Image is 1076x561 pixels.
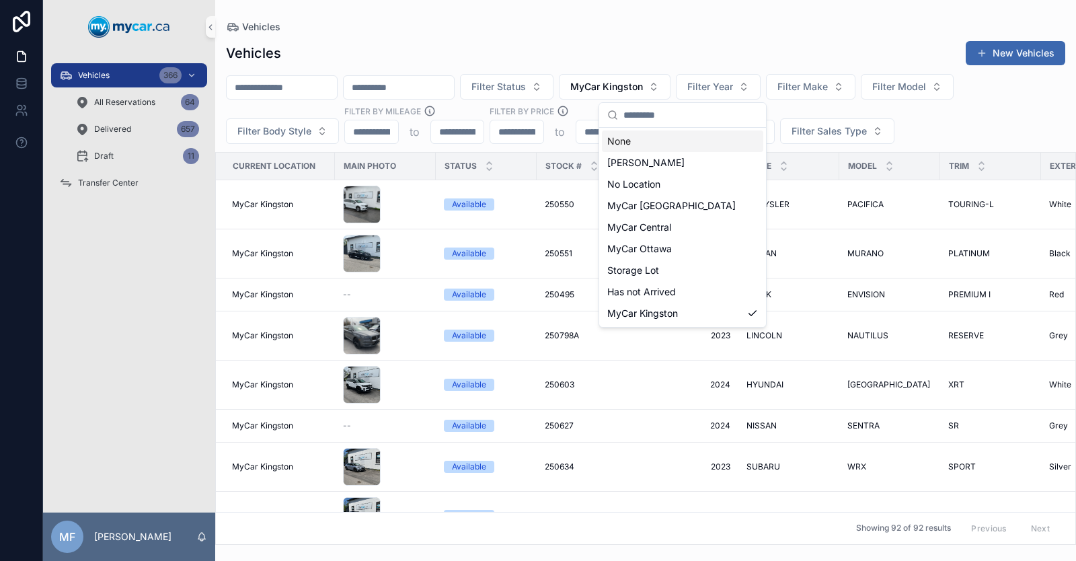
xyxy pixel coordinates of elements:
[545,379,574,390] span: 250603
[94,151,114,161] span: Draft
[847,511,932,521] a: KICKS
[490,105,554,117] label: FILTER BY PRICE
[1049,461,1071,472] span: Silver
[232,330,327,341] a: MyCar Kingston
[847,248,884,259] span: MURANO
[78,70,110,81] span: Vehicles
[948,461,976,472] span: SPORT
[344,105,421,117] label: Filter By Mileage
[646,330,730,341] a: 2023
[966,41,1065,65] button: New Vehicles
[746,511,777,521] span: NISSAN
[687,80,733,93] span: Filter Year
[452,330,486,342] div: Available
[1049,199,1071,210] span: White
[777,80,828,93] span: Filter Make
[181,94,199,110] div: 64
[1049,379,1071,390] span: White
[872,80,926,93] span: Filter Model
[232,330,293,341] span: MyCar Kingston
[177,121,199,137] div: 657
[746,330,831,341] a: LINCOLN
[232,379,293,390] span: MyCar Kingston
[847,511,872,521] span: KICKS
[452,289,486,301] div: Available
[792,124,867,138] span: Filter Sales Type
[232,289,293,300] span: MyCar Kingston
[847,199,884,210] span: PACIFICA
[948,289,991,300] span: PREMIUM I
[545,420,574,431] span: 250627
[607,285,676,299] span: Has not Arrived
[545,330,629,341] a: 250798A
[948,330,984,341] span: RESERVE
[159,67,182,83] div: 366
[460,74,553,100] button: Select Button
[847,420,932,431] a: SENTRA
[848,161,877,172] span: Model
[444,198,529,211] a: Available
[847,379,932,390] a: [GEOGRAPHIC_DATA]
[948,199,1033,210] a: TOURING-L
[607,242,672,256] span: MyCar Ottawa
[43,54,215,213] div: scrollable content
[232,461,327,472] a: MyCar Kingston
[847,330,888,341] span: NAUTILUS
[545,289,629,300] a: 250495
[646,379,730,390] a: 2024
[948,248,990,259] span: PLATINUM
[948,199,994,210] span: TOURING-L
[444,510,529,522] a: Available
[545,511,629,521] a: 250633
[242,20,280,34] span: Vehicles
[847,420,880,431] span: SENTRA
[847,330,932,341] a: NAUTILUS
[746,248,831,259] a: NISSAN
[232,420,293,431] span: MyCar Kingston
[51,171,207,195] a: Transfer Center
[545,461,574,472] span: 250634
[1049,289,1064,300] span: Red
[545,511,574,521] span: 250633
[232,420,327,431] a: MyCar Kingston
[445,161,477,172] span: Status
[226,44,281,63] h1: Vehicles
[948,248,1033,259] a: PLATINUM
[746,420,831,431] a: NISSAN
[232,199,293,210] span: MyCar Kingston
[746,461,831,472] a: SUBARU
[1049,420,1068,431] span: Grey
[444,248,529,260] a: Available
[452,420,486,432] div: Available
[545,420,629,431] a: 250627
[232,199,327,210] a: MyCar Kingston
[67,90,207,114] a: All Reservations64
[343,289,428,300] a: --
[1049,330,1068,341] span: Grey
[847,199,932,210] a: PACIFICA
[856,523,951,534] span: Showing 92 of 92 results
[545,199,574,210] span: 250550
[452,461,486,473] div: Available
[545,461,629,472] a: 250634
[471,80,526,93] span: Filter Status
[232,511,293,521] span: MyCar Kingston
[545,330,579,341] span: 250798A
[948,511,1033,521] a: SR
[948,511,959,521] span: SR
[646,511,730,521] a: 2022
[948,420,959,431] span: SR
[948,330,1033,341] a: RESERVE
[746,199,831,210] a: CHRYSLER
[444,379,529,391] a: Available
[545,161,582,172] span: Stock #
[343,420,428,431] a: --
[847,461,932,472] a: WRX
[51,63,207,87] a: Vehicles366
[444,289,529,301] a: Available
[746,199,790,210] span: CHRYSLER
[343,420,351,431] span: --
[570,80,643,93] span: MyCar Kingston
